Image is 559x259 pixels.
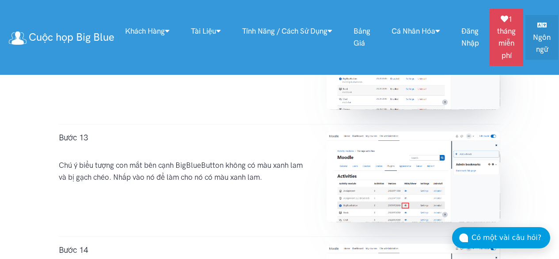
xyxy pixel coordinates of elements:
a: Tính năng / Cách sử dụng [232,22,343,41]
a: Khách hàng [114,22,180,41]
div: Chú ý biểu tượng con mắt bên cạnh BigBlueButton không có màu xanh lam và bị gạch chéo. Nhấp vào n... [50,131,318,229]
a: Tài liệu [180,22,232,41]
a: Cuộc họp Big Blue [9,28,114,47]
a: Bảng giá [343,22,381,53]
a: Đăng nhập [451,22,490,53]
img: Logo [9,31,27,45]
a: Ngôn ngữ [525,15,558,60]
h4: Bước 13 [59,131,309,144]
a: 1 tháng miễn phí [490,9,523,66]
img: moodle4-setup-13.png [327,131,500,222]
div: Có một vài câu hỏi? [472,232,550,244]
a: cá nhân hóa [381,22,451,41]
h4: Bước 14 [59,244,309,256]
button: Có một vài câu hỏi? [452,227,550,248]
